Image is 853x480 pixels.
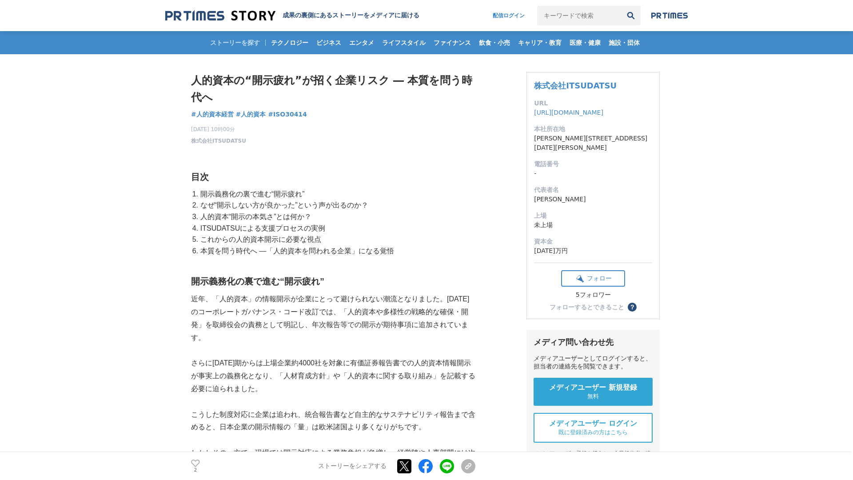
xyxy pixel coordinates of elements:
[191,172,209,182] strong: 目次
[534,337,653,348] div: メディア問い合わせ先
[191,125,246,133] span: [DATE] 10時00分
[430,31,474,54] a: ファイナンス
[165,10,275,22] img: 成果の裏側にあるストーリーをメディアに届ける
[379,39,429,47] span: ライフスタイル
[629,304,635,310] span: ？
[198,188,475,200] li: 開示義務化の裏で進む“開示疲れ”
[198,223,475,234] li: ITSUDATSUによる支援プロセスの実例
[165,10,419,22] a: 成果の裏側にあるストーリーをメディアに届ける 成果の裏側にあるストーリーをメディアに届ける
[267,39,312,47] span: テクノロジー
[534,169,652,178] dd: -
[191,408,475,434] p: こうした制度対応に企業は追われ、統合報告書など自主的なサステナビリティ報告まで含めると、日本企業の開示情報の「量」は欧米諸国より多くなりがちです。
[549,419,637,428] span: メディアユーザー ログイン
[534,237,652,246] dt: 資本金
[534,124,652,134] dt: 本社所在地
[605,31,643,54] a: 施設・団体
[550,304,624,310] div: フォローするとできること
[534,109,603,116] a: [URL][DOMAIN_NAME]
[534,211,652,220] dt: 上場
[605,39,643,47] span: 施設・団体
[534,134,652,152] dd: [PERSON_NAME][STREET_ADDRESS][DATE][PERSON_NAME]
[191,447,475,472] p: しかしその一方で、現場では開示対応による業務負担が急増し、経営陣や人事部門には次第に が広がっています。
[566,31,604,54] a: 医療・健康
[191,137,246,145] a: 株式会社ITSUDATSU
[534,246,652,256] dd: [DATE]万円
[566,39,604,47] span: 医療・健康
[514,39,565,47] span: キャリア・教育
[346,39,378,47] span: エンタメ
[534,413,653,443] a: メディアユーザー ログイン 既に登録済みの方はこちら
[191,276,324,286] strong: 開示義務化の裏で進む“開示疲れ”
[628,303,637,312] button: ？
[475,39,514,47] span: 飲食・小売
[191,293,475,344] p: 近年、「人的資本」の情報開示が企業にとって避けられない潮流となりました。[DATE]のコーポレートガバナンス・コード改訂では、「人的資本や多様性の戦略的な確保・開発」を取締役会の責務として明記し...
[534,220,652,230] dd: 未上場
[484,6,534,25] a: 配信ログイン
[191,468,200,472] p: 2
[379,31,429,54] a: ライフスタイル
[534,160,652,169] dt: 電話番号
[236,110,266,118] span: #人的資本
[268,110,307,118] span: #ISO30414
[283,12,419,20] h2: 成果の裏側にあるストーリーをメディアに届ける
[346,31,378,54] a: エンタメ
[430,39,474,47] span: ファイナンス
[191,110,234,119] a: #人的資本経営
[534,355,653,371] div: メディアユーザーとしてログインすると、担当者の連絡先を閲覧できます。
[475,31,514,54] a: 飲食・小売
[191,357,475,395] p: さらに[DATE]期からは上場企業約4000社を対象に有価証券報告書での人的資本情報開示が事実上の義務化となり、「人材育成方針」や「人的資本に関する取り組み」を記載する必要に迫られました。
[191,72,475,106] h1: 人的資本の“開示疲れ”が招く企業リスク ― 本質を問う時代へ
[313,39,345,47] span: ビジネス
[534,378,653,406] a: メディアユーザー 新規登録 無料
[534,185,652,195] dt: 代表者名
[236,110,266,119] a: #人的資本
[198,211,475,223] li: 人的資本“開示の本気さ”とは何か？
[534,99,652,108] dt: URL
[318,462,387,470] p: ストーリーをシェアする
[558,428,628,436] span: 既に登録済みの方はこちら
[514,31,565,54] a: キャリア・教育
[587,392,599,400] span: 無料
[534,195,652,204] dd: [PERSON_NAME]
[534,81,617,90] a: 株式会社ITSUDATSU
[621,6,641,25] button: 検索
[549,383,637,392] span: メディアユーザー 新規登録
[561,291,625,299] div: 5フォロワー
[198,245,475,257] li: 本質を問う時代へ ―「人的資本を問われる企業」になる覚悟
[267,31,312,54] a: テクノロジー
[268,110,307,119] a: #ISO30414
[561,270,625,287] button: フォロー
[537,6,621,25] input: キーワードで検索
[198,200,475,211] li: なぜ“開示しない方が良かった”という声が出るのか？
[198,234,475,245] li: これからの人的資本開示に必要な視点
[651,12,688,19] img: prtimes
[313,31,345,54] a: ビジネス
[191,110,234,118] span: #人的資本経営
